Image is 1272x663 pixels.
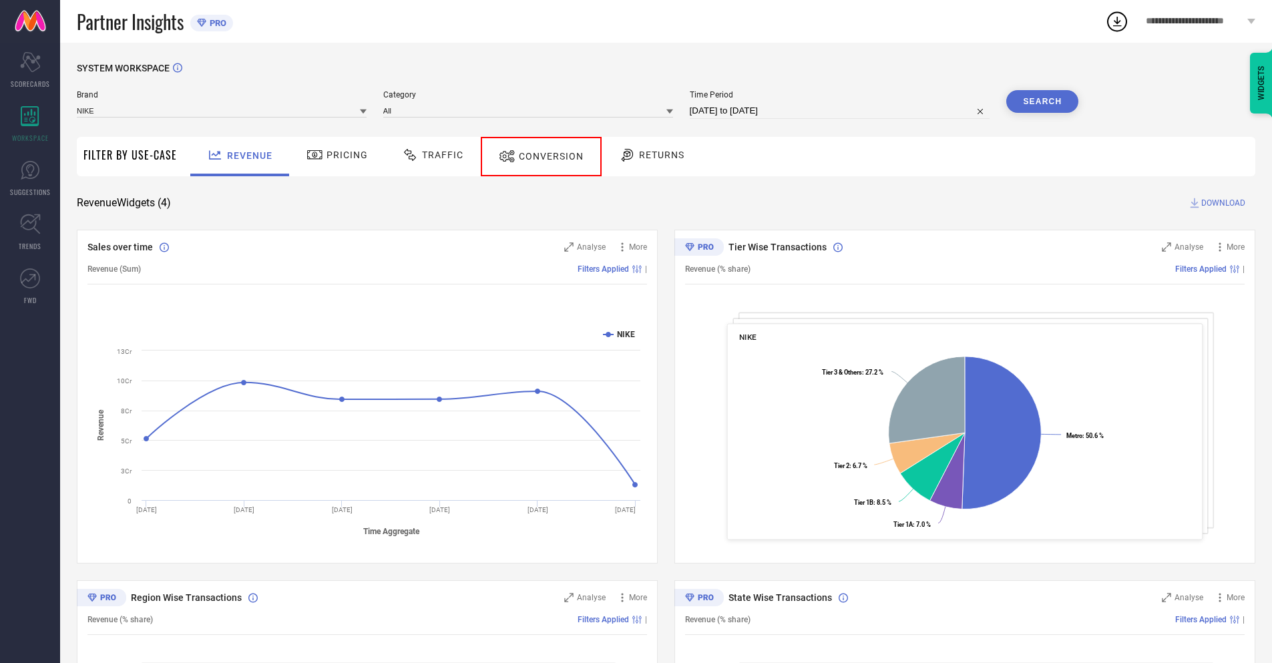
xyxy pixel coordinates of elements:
span: SUGGESTIONS [10,187,51,197]
span: Revenue (% share) [87,615,153,624]
text: : 8.5 % [854,499,891,506]
span: | [1243,264,1245,274]
span: DOWNLOAD [1201,196,1245,210]
text: [DATE] [429,506,450,513]
span: SYSTEM WORKSPACE [77,63,170,73]
input: Select time period [690,103,990,119]
span: | [1243,615,1245,624]
span: More [1227,593,1245,602]
text: : 50.6 % [1066,432,1104,439]
svg: Zoom [1162,593,1171,602]
span: FWD [24,295,37,305]
span: More [629,242,647,252]
text: [DATE] [234,506,254,513]
span: Analyse [577,242,606,252]
span: | [645,615,647,624]
span: Conversion [519,151,584,162]
text: 5Cr [121,437,132,445]
text: 0 [128,497,132,505]
div: Open download list [1105,9,1129,33]
span: Analyse [1175,593,1203,602]
span: SCORECARDS [11,79,50,89]
span: Filters Applied [578,615,629,624]
span: Analyse [577,593,606,602]
div: Premium [674,238,724,258]
svg: Zoom [1162,242,1171,252]
span: Filters Applied [1175,264,1227,274]
button: Search [1006,90,1078,113]
span: TRENDS [19,241,41,251]
text: 3Cr [121,467,132,475]
span: Filter By Use-Case [83,147,177,163]
text: 13Cr [117,348,132,355]
div: Premium [674,589,724,609]
span: State Wise Transactions [728,592,832,603]
span: Partner Insights [77,8,184,35]
span: NIKE [739,333,757,342]
text: [DATE] [527,506,548,513]
text: NIKE [617,330,635,339]
text: 8Cr [121,407,132,415]
span: Traffic [422,150,463,160]
tspan: Metro [1066,432,1082,439]
text: : 6.7 % [834,462,867,469]
span: Analyse [1175,242,1203,252]
tspan: Tier 3 & Others [822,369,862,376]
tspan: Revenue [96,409,105,441]
span: Brand [77,90,367,99]
span: More [629,593,647,602]
tspan: Tier 2 [834,462,849,469]
div: Premium [77,589,126,609]
span: PRO [206,18,226,28]
text: [DATE] [332,506,353,513]
span: Pricing [327,150,368,160]
tspan: Time Aggregate [363,527,420,536]
span: Filters Applied [578,264,629,274]
span: Sales over time [87,242,153,252]
span: Revenue (% share) [685,615,751,624]
span: Category [383,90,673,99]
text: 10Cr [117,377,132,385]
span: WORKSPACE [12,133,49,143]
text: : 27.2 % [822,369,883,376]
span: Time Period [690,90,990,99]
span: More [1227,242,1245,252]
text: [DATE] [136,506,157,513]
svg: Zoom [564,242,574,252]
span: Region Wise Transactions [131,592,242,603]
svg: Zoom [564,593,574,602]
span: Revenue (% share) [685,264,751,274]
span: | [645,264,647,274]
tspan: Tier 1A [893,521,913,528]
span: Revenue Widgets ( 4 ) [77,196,171,210]
span: Revenue [227,150,272,161]
text: : 7.0 % [893,521,931,528]
span: Tier Wise Transactions [728,242,827,252]
tspan: Tier 1B [854,499,873,506]
span: Revenue (Sum) [87,264,141,274]
span: Returns [639,150,684,160]
span: Filters Applied [1175,615,1227,624]
text: [DATE] [615,506,636,513]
